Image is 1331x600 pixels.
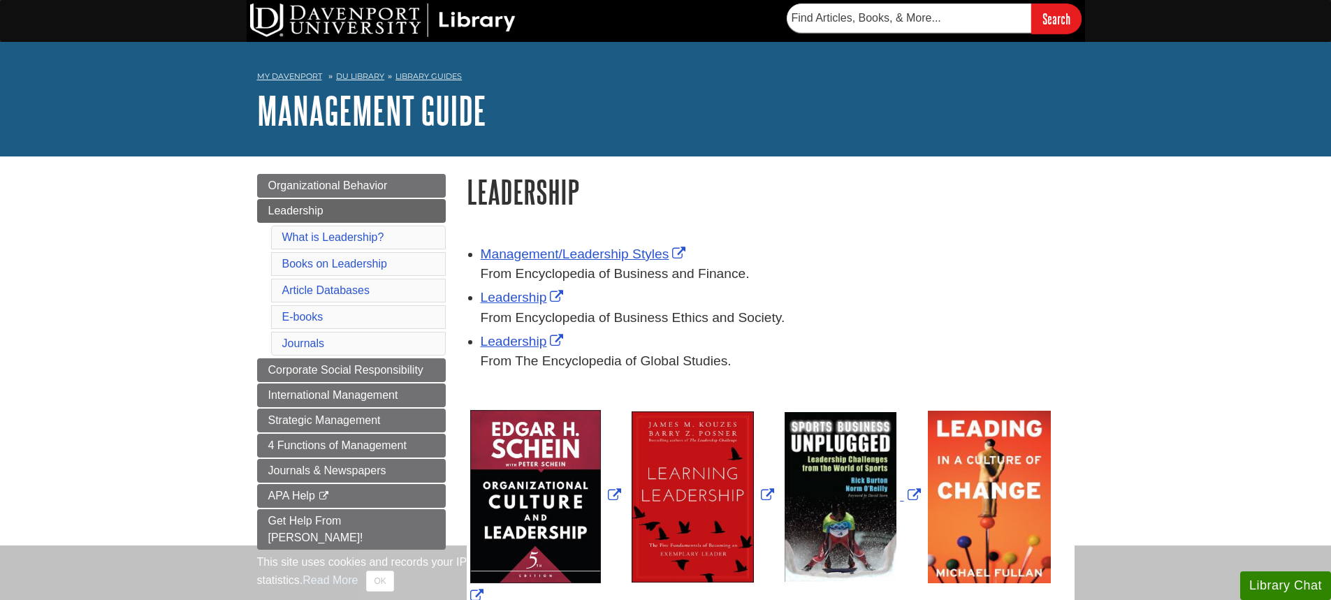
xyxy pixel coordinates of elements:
a: Strategic Management [257,409,446,432]
span: Organizational Behavior [268,180,388,191]
a: 4 Functions of Management [257,434,446,458]
input: Find Articles, Books, & More... [787,3,1031,33]
a: Journals & Newspapers [257,459,446,483]
a: Article Databases [282,284,370,296]
div: Guide Page Menu [257,174,446,550]
h1: Leadership [467,174,1075,210]
a: Corporate Social Responsibility [257,358,446,382]
span: Corporate Social Responsibility [268,364,423,376]
span: Get Help From [PERSON_NAME]! [268,515,363,543]
div: From Encyclopedia of Business Ethics and Society. [481,308,1075,328]
span: International Management [268,389,398,401]
a: International Management [257,383,446,407]
a: Get Help From [PERSON_NAME]! [257,509,446,550]
div: From Encyclopedia of Business and Finance. [481,264,1075,284]
span: Leadership [268,205,323,217]
img: DU Library [250,3,516,37]
a: Link opens in new window [481,334,567,349]
form: Searches DU Library's articles, books, and more [787,3,1082,34]
a: Organizational Behavior [257,174,446,198]
span: Journals & Newspapers [268,464,386,476]
input: Search [1031,3,1082,34]
nav: breadcrumb [257,67,1075,89]
a: Leadership [257,199,446,223]
a: What is Leadership? [282,231,384,243]
span: APA Help [268,490,315,502]
a: Link opens in new window [467,488,625,503]
a: My Davenport [257,71,322,82]
a: Library Guides [395,71,462,81]
a: Link opens in new window [781,488,924,503]
i: This link opens in a new window [318,492,330,501]
button: Library Chat [1240,571,1331,600]
a: Books on Leadership [282,258,387,270]
a: Link opens in new window [481,247,690,261]
a: DU Library [336,71,384,81]
a: Management Guide [257,89,486,132]
a: Link opens in new window [628,488,778,503]
a: Link opens in new window [481,290,567,305]
a: E-books [282,311,323,323]
span: Strategic Management [268,414,381,426]
a: Journals [282,337,324,349]
span: 4 Functions of Management [268,439,407,451]
div: From The Encyclopedia of Global Studies. [481,351,1075,372]
a: APA Help [257,484,446,508]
